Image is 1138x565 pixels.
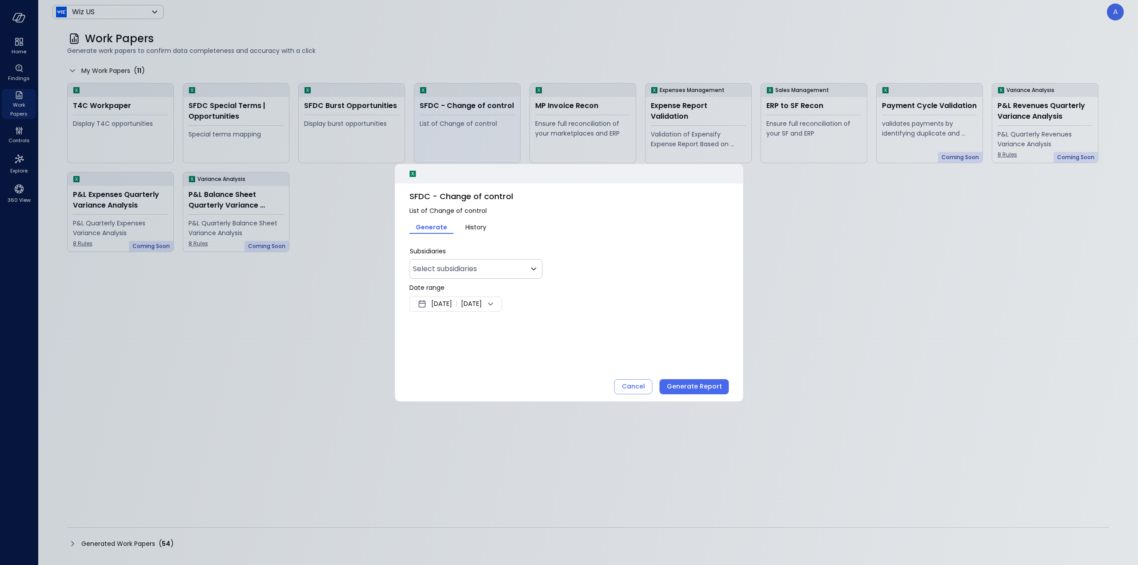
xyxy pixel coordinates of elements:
[461,299,482,309] span: [DATE]
[465,222,486,232] span: History
[622,381,645,392] div: Cancel
[614,379,653,394] button: Cancel
[409,247,729,256] p: Subsidiaries
[431,299,452,309] span: [DATE]
[409,206,729,216] span: List of Change of control
[409,191,729,202] span: SFDC - Change of control
[413,264,529,274] p: Select subsidiaries
[409,283,445,292] span: Date range
[660,379,729,394] button: Generate Report
[456,299,457,309] span: |
[416,222,447,232] span: Generate
[667,381,722,392] div: Generate Report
